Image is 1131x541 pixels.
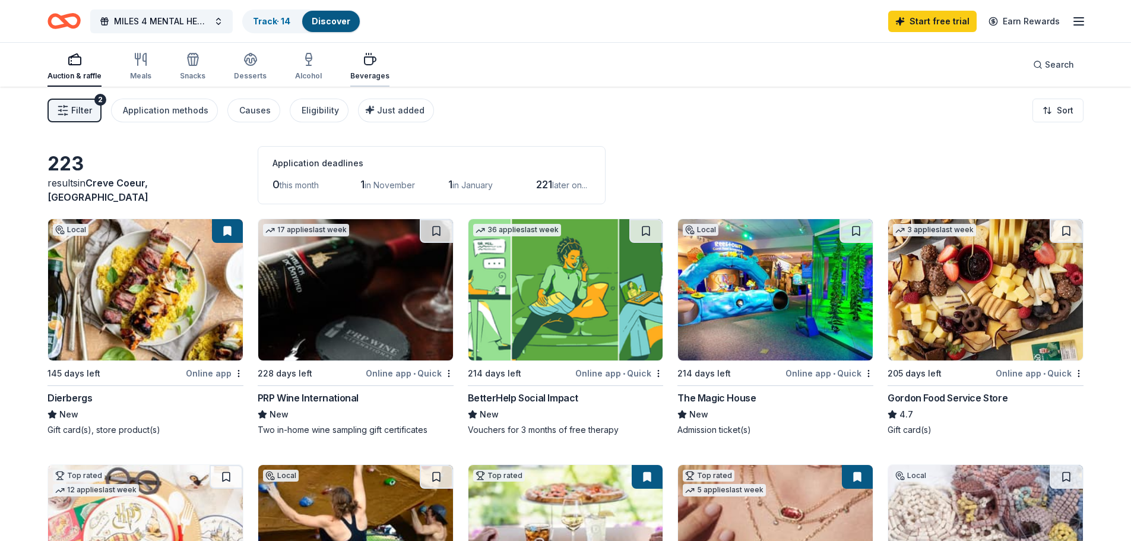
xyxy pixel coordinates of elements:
div: Application deadlines [273,156,591,170]
div: Top rated [683,470,734,482]
div: Local [53,224,88,236]
button: Beverages [350,48,389,87]
div: Gift card(s) [888,424,1084,436]
button: Filter2 [47,99,102,122]
img: Image for The Magic House [678,219,873,360]
div: 228 days left [258,366,312,381]
div: Admission ticket(s) [677,424,873,436]
a: Image for Gordon Food Service Store3 applieslast week205 days leftOnline app•QuickGordon Food Ser... [888,219,1084,436]
span: Filter [71,103,92,118]
span: • [833,369,835,378]
div: Dierbergs [47,391,92,405]
div: Online app [186,366,243,381]
span: New [480,407,499,422]
span: Search [1045,58,1074,72]
button: Snacks [180,48,205,87]
div: Gift card(s), store product(s) [47,424,243,436]
a: Earn Rewards [981,11,1067,32]
button: Meals [130,48,151,87]
img: Image for BetterHelp Social Impact [468,219,663,360]
div: 214 days left [677,366,731,381]
span: New [270,407,289,422]
div: Top rated [53,470,104,482]
div: Snacks [180,71,205,81]
div: 205 days left [888,366,942,381]
div: 2 [94,94,106,106]
div: Eligibility [302,103,339,118]
div: 3 applies last week [893,224,976,236]
a: Image for The Magic HouseLocal214 days leftOnline app•QuickThe Magic HouseNewAdmission ticket(s) [677,219,873,436]
span: New [59,407,78,422]
button: Eligibility [290,99,349,122]
div: 17 applies last week [263,224,349,236]
div: 5 applies last week [683,484,766,496]
button: Auction & raffle [47,48,102,87]
div: Desserts [234,71,267,81]
span: Sort [1057,103,1073,118]
div: Two in-home wine sampling gift certificates [258,424,454,436]
span: 0 [273,178,280,191]
span: 4.7 [899,407,913,422]
button: Search [1024,53,1084,77]
div: results [47,176,243,204]
div: Online app Quick [785,366,873,381]
div: Top rated [473,470,525,482]
a: Track· 14 [253,16,290,26]
span: • [1043,369,1046,378]
img: Image for Dierbergs [48,219,243,360]
div: Local [893,470,929,482]
a: Image for PRP Wine International17 applieslast week228 days leftOnline app•QuickPRP Wine Internat... [258,219,454,436]
div: 36 applies last week [473,224,561,236]
span: • [623,369,625,378]
span: in January [452,180,493,190]
button: Application methods [111,99,218,122]
div: Alcohol [295,71,322,81]
div: Vouchers for 3 months of free therapy [468,424,664,436]
div: 12 applies last week [53,484,139,496]
div: Meals [130,71,151,81]
span: in [47,177,148,203]
span: 1 [360,178,365,191]
a: Image for BetterHelp Social Impact36 applieslast week214 days leftOnline app•QuickBetterHelp Soci... [468,219,664,436]
div: The Magic House [677,391,756,405]
span: 1 [448,178,452,191]
a: Home [47,7,81,35]
span: 221 [536,178,552,191]
span: later on... [552,180,587,190]
a: Image for DierbergsLocal145 days leftOnline appDierbergsNewGift card(s), store product(s) [47,219,243,436]
div: Local [263,470,299,482]
a: Start free trial [888,11,977,32]
span: Creve Coeur, [GEOGRAPHIC_DATA] [47,177,148,203]
div: Application methods [123,103,208,118]
button: Alcohol [295,48,322,87]
a: Discover [312,16,350,26]
div: Gordon Food Service Store [888,391,1008,405]
div: PRP Wine International [258,391,359,405]
div: Auction & raffle [47,71,102,81]
div: Online app Quick [996,366,1084,381]
div: 223 [47,152,243,176]
span: New [689,407,708,422]
button: Causes [227,99,280,122]
button: Sort [1032,99,1084,122]
img: Image for PRP Wine International [258,219,453,360]
div: 214 days left [468,366,521,381]
div: Beverages [350,71,389,81]
div: 145 days left [47,366,100,381]
span: MILES 4 MENTAL HEALTH 5K RUN & WALK [114,14,209,29]
button: Track· 14Discover [242,10,361,33]
button: MILES 4 MENTAL HEALTH 5K RUN & WALK [90,10,233,33]
div: Online app Quick [575,366,663,381]
div: Local [683,224,718,236]
div: Causes [239,103,271,118]
span: this month [280,180,319,190]
span: in November [365,180,415,190]
img: Image for Gordon Food Service Store [888,219,1083,360]
div: BetterHelp Social Impact [468,391,578,405]
span: • [413,369,416,378]
button: Desserts [234,48,267,87]
div: Online app Quick [366,366,454,381]
span: Just added [377,105,424,115]
button: Just added [358,99,434,122]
